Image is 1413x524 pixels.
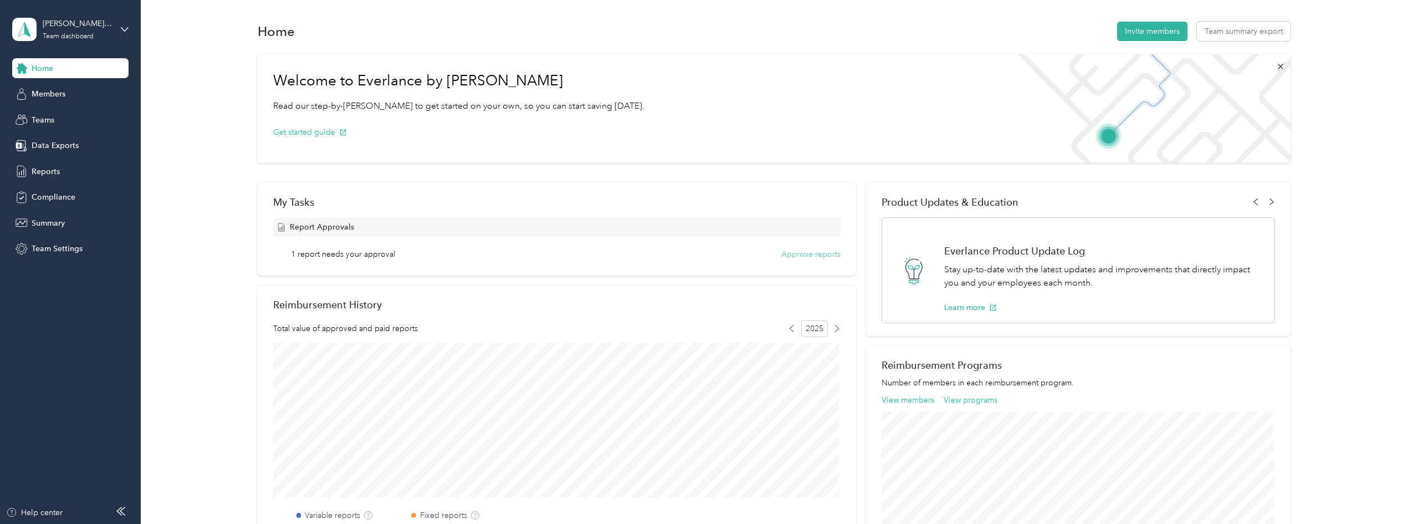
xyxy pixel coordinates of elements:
[305,510,360,521] label: Variable reports
[273,299,382,311] h2: Reimbursement History
[273,99,644,113] p: Read our step-by-[PERSON_NAME] to get started on your own, so you can start saving [DATE].
[32,191,75,203] span: Compliance
[781,248,841,260] button: Approve reports
[273,196,841,208] div: My Tasks
[1117,22,1187,41] button: Invite members
[32,63,53,74] span: Home
[43,33,94,40] div: Team dashboard
[6,507,63,518] button: Help center
[32,88,65,100] span: Members
[944,394,997,406] button: View programs
[43,18,112,29] div: [PERSON_NAME][EMAIL_ADDRESS][PERSON_NAME][DOMAIN_NAME]
[290,221,354,233] span: Report Approvals
[944,302,997,313] button: Learn more
[882,359,1275,371] h2: Reimbursement Programs
[32,217,65,229] span: Summary
[944,263,1263,290] p: Stay up-to-date with the latest updates and improvements that directly impact you and your employ...
[273,72,644,90] h1: Welcome to Everlance by [PERSON_NAME]
[32,114,54,126] span: Teams
[882,196,1018,208] span: Product Updates & Education
[944,245,1263,257] h1: Everlance Product Update Log
[258,26,295,37] h1: Home
[273,126,347,138] button: Get started guide
[1006,54,1291,163] img: Welcome to everlance
[32,166,60,177] span: Reports
[1197,22,1291,41] button: Team summary export
[32,243,83,255] span: Team Settings
[882,394,934,406] button: View members
[291,248,395,260] span: 1 report needs your approval
[801,320,828,337] span: 2025
[1351,462,1413,524] iframe: Everlance-gr Chat Button Frame
[273,323,418,334] span: Total value of approved and paid reports
[32,140,79,151] span: Data Exports
[420,510,467,521] label: Fixed reports
[882,377,1275,389] p: Number of members in each reimbursement program.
